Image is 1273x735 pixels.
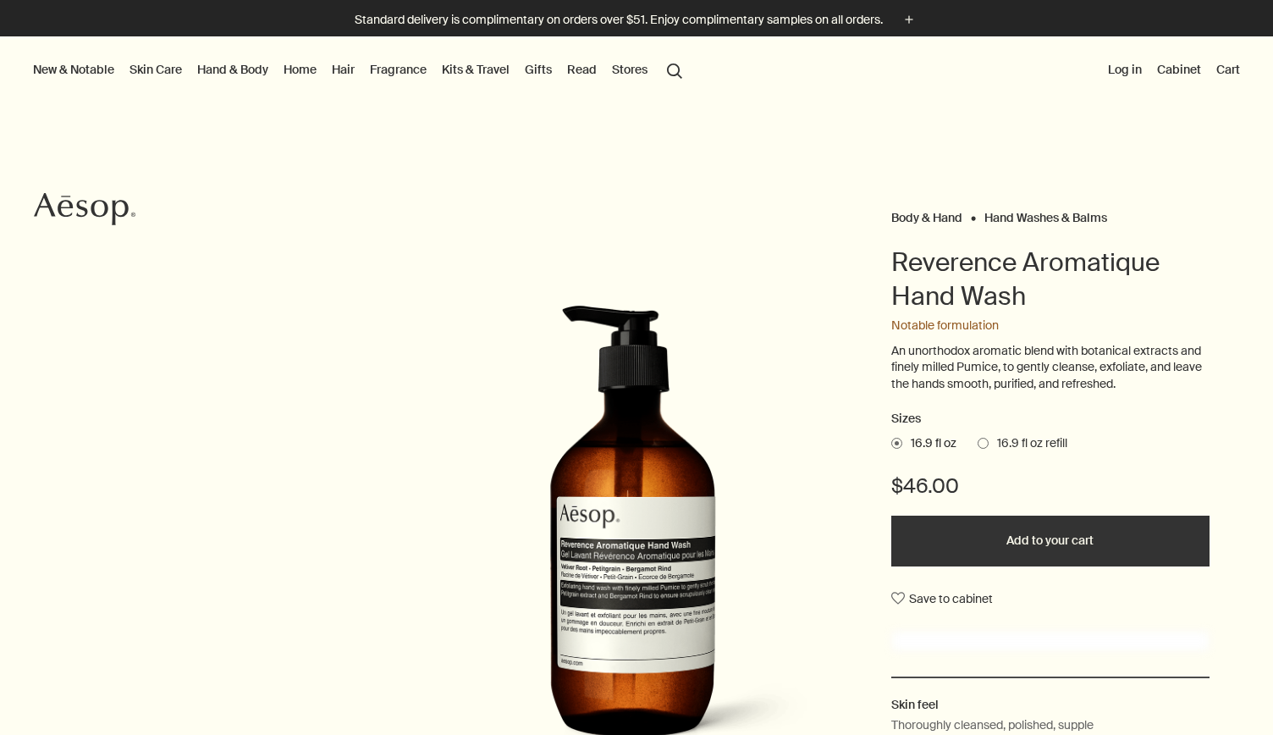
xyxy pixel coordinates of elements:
svg: Aesop [34,192,135,226]
button: Log in [1105,58,1145,80]
span: $46.00 [891,472,959,500]
button: Standard delivery is complimentary on orders over $51. Enjoy complimentary samples on all orders. [355,10,918,30]
a: Gifts [521,58,555,80]
p: An unorthodox aromatic blend with botanical extracts and finely milled Pumice, to gently cleanse,... [891,343,1210,393]
button: Open search [659,53,690,86]
span: 16.9 fl oz [902,435,956,452]
button: Save to cabinet [891,583,993,614]
nav: supplementary [1105,36,1243,104]
button: Stores [609,58,651,80]
a: Body & Hand [891,210,962,218]
h1: Reverence Aromatique Hand Wash [891,246,1210,313]
a: Aesop [30,188,140,235]
a: Fragrance [366,58,430,80]
a: Kits & Travel [438,58,513,80]
a: Hair [328,58,358,80]
button: New & Notable [30,58,118,80]
h2: Skin feel [891,695,1210,714]
a: Cabinet [1154,58,1204,80]
button: Cart [1213,58,1243,80]
span: 16.9 fl oz refill [989,435,1067,452]
p: Thoroughly cleansed, polished, supple [891,716,1094,734]
a: Hand & Body [194,58,272,80]
p: Standard delivery is complimentary on orders over $51. Enjoy complimentary samples on all orders. [355,11,883,29]
a: Home [280,58,320,80]
nav: primary [30,36,690,104]
a: Read [564,58,600,80]
a: Hand Washes & Balms [984,210,1107,218]
button: Add to your cart - $46.00 [891,516,1210,566]
a: Skin Care [126,58,185,80]
h2: Sizes [891,409,1210,429]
